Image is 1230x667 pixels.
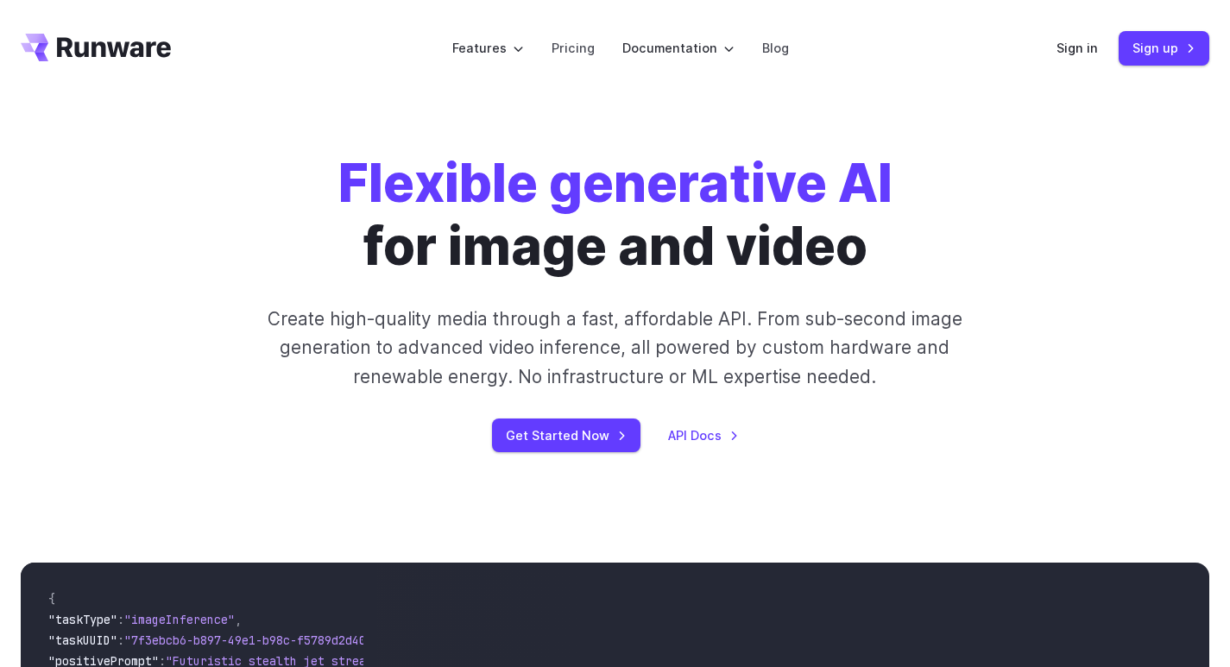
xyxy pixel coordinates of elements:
span: "7f3ebcb6-b897-49e1-b98c-f5789d2d40d7" [124,632,387,648]
strong: Flexible generative AI [338,151,893,215]
label: Documentation [622,38,735,58]
a: Blog [762,38,789,58]
span: : [117,632,124,648]
span: "imageInference" [124,612,235,627]
span: "taskType" [48,612,117,627]
span: "taskUUID" [48,632,117,648]
a: Pricing [552,38,595,58]
span: { [48,591,55,607]
a: Go to / [21,34,171,61]
h1: for image and video [338,152,893,277]
p: Create high-quality media through a fast, affordable API. From sub-second image generation to adv... [235,305,995,391]
a: Get Started Now [492,418,640,452]
span: : [117,612,124,627]
a: Sign up [1119,31,1209,65]
a: API Docs [668,425,739,445]
span: , [235,612,242,627]
a: Sign in [1057,38,1098,58]
label: Features [452,38,524,58]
